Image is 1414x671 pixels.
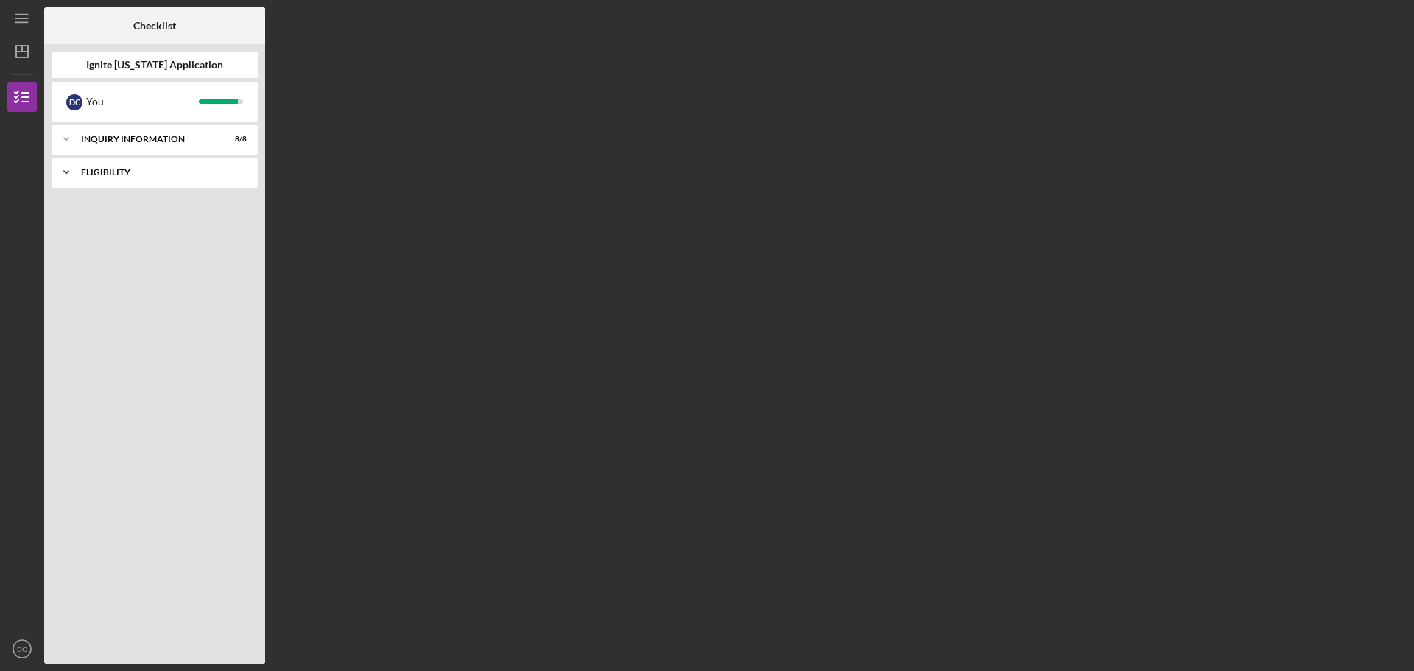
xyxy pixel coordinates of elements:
text: DC [17,645,27,653]
div: Inquiry Information [81,135,210,144]
div: Eligibility [81,168,239,177]
button: DC [7,634,37,664]
b: Checklist [133,20,176,32]
div: D C [66,94,82,110]
b: Ignite [US_STATE] Application [86,59,223,71]
div: 8 / 8 [220,135,247,144]
div: You [86,89,199,114]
